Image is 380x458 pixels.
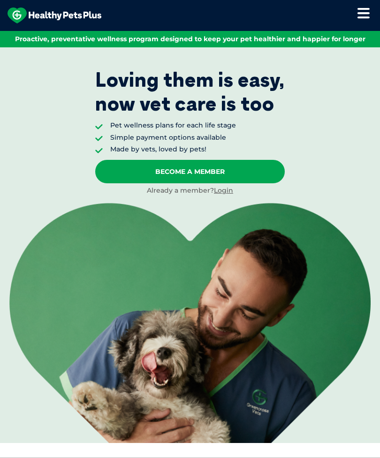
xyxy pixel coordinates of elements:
a: Login [214,186,233,195]
a: Become A Member [95,160,285,183]
img: hpp-logo [8,8,101,23]
span: Proactive, preventative wellness program designed to keep your pet healthier and happier for longer [15,35,365,43]
li: Made by vets, loved by pets! [110,145,236,154]
p: Loving them is easy, now vet care is too [95,68,285,115]
li: Pet wellness plans for each life stage [110,121,236,130]
li: Simple payment options available [110,133,236,143]
div: Already a member? [95,186,285,195]
img: <p>Loving them is easy, <br /> now vet care is too</p> [9,203,371,443]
